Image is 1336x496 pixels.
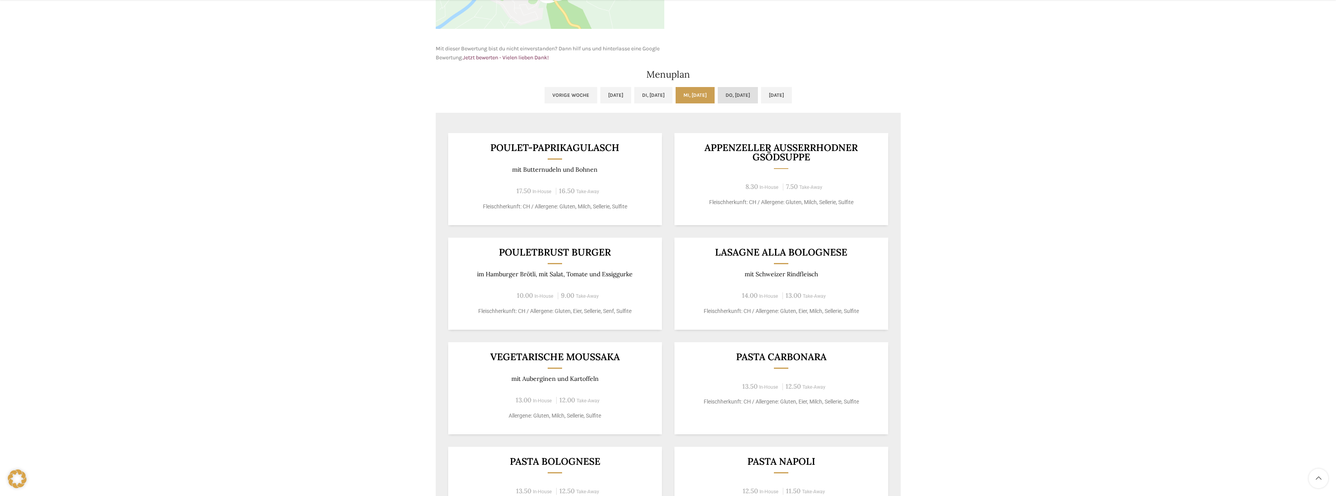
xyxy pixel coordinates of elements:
span: Take-Away [577,398,600,404]
p: Fleischherkunft: CH / Allergene: Gluten, Eier, Milch, Sellerie, Sulfite [684,398,878,406]
a: Di, [DATE] [634,87,672,103]
span: In-House [534,293,554,299]
p: Mit dieser Bewertung bist du nicht einverstanden? Dann hilf uns und hinterlasse eine Google Bewer... [436,44,664,62]
span: 13.00 [786,291,801,300]
p: mit Schweizer Rindfleisch [684,270,878,278]
span: Take-Away [576,189,599,194]
p: Fleischherkunft: CH / Allergene: Gluten, Milch, Sellerie, Sulfite [458,203,652,211]
a: [DATE] [761,87,792,103]
span: 12.50 [786,382,801,391]
p: Fleischherkunft: CH / Allergene: Gluten, Eier, Milch, Sellerie, Sulfite [684,307,878,315]
span: Take-Away [802,489,825,494]
a: Do, [DATE] [718,87,758,103]
h3: Pasta Bolognese [458,457,652,466]
h3: Pouletbrust Burger [458,247,652,257]
a: [DATE] [600,87,631,103]
span: 13.50 [742,382,758,391]
span: 16.50 [559,187,575,195]
span: 7.50 [786,182,798,191]
span: In-House [759,384,778,390]
span: In-House [533,489,552,494]
h2: Menuplan [436,70,901,79]
p: Fleischherkunft: CH / Allergene: Gluten, Eier, Sellerie, Senf, Sulfite [458,307,652,315]
h3: Poulet-Paprikagulasch [458,143,652,153]
span: In-House [532,189,552,194]
h3: Pasta Carbonara [684,352,878,362]
span: Take-Away [803,293,826,299]
span: In-House [533,398,552,404]
span: In-House [759,489,779,494]
p: mit Auberginen und Kartoffeln [458,375,652,382]
span: 13.50 [516,487,531,495]
p: Allergene: Gluten, Milch, Sellerie, Sulfite [458,412,652,420]
span: 12.00 [559,396,575,404]
p: Fleischherkunft: CH / Allergene: Gluten, Milch, Sellerie, Sulfite [684,198,878,206]
a: Vorige Woche [545,87,597,103]
p: im Hamburger Brötli, mit Salat, Tomate und Essiggurke [458,270,652,278]
h3: LASAGNE ALLA BOLOGNESE [684,247,878,257]
h3: Vegetarische Moussaka [458,352,652,362]
a: Jetzt bewerten - Vielen lieben Dank! [463,54,549,61]
a: Mi, [DATE] [676,87,715,103]
a: Scroll to top button [1309,469,1328,488]
p: mit Butternudeln und Bohnen [458,166,652,173]
span: In-House [759,293,778,299]
span: 17.50 [516,187,531,195]
span: 12.50 [743,487,758,495]
h3: Appenzeller Ausserrhodner Gsödsuppe [684,143,878,162]
span: Take-Away [576,489,599,494]
span: 13.00 [516,396,531,404]
span: 14.00 [742,291,758,300]
span: In-House [759,185,779,190]
span: 8.30 [745,182,758,191]
span: 9.00 [561,291,574,300]
span: 10.00 [517,291,533,300]
span: 12.50 [559,487,575,495]
span: Take-Away [576,293,599,299]
span: Take-Away [799,185,822,190]
span: 11.50 [786,487,800,495]
span: Take-Away [802,384,825,390]
h3: Pasta Napoli [684,457,878,466]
